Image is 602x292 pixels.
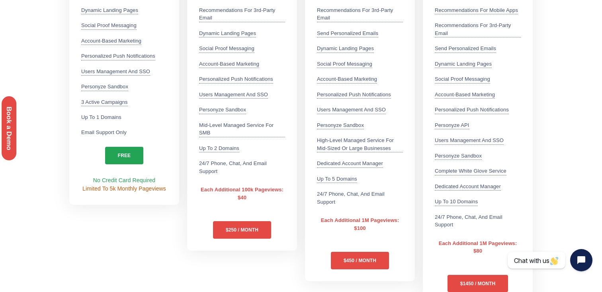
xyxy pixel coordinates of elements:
div: Social Proof Messaging [317,60,372,68]
a: $450 / MONTH [331,252,389,269]
div: Account-Based Marketing [435,91,495,99]
div: No Credit Card Required [81,176,167,193]
div: Social Proof Messaging [81,21,137,30]
div: 24/7 Phone, Chat, and Email Support [435,213,521,229]
div: Dedicated account manager [435,183,501,191]
div: Personalized Push Notifications [199,75,273,84]
div: Personalized Push Notifications [435,106,509,114]
div: Recommendations for 3rd-party email [317,6,403,22]
div: Account-Based Marketing [81,37,141,45]
div: 24/7 Phone, Chat, and Email Support [199,160,285,175]
div: Up to 5 Domains [317,175,357,183]
div: Recommendations for mobile apps [435,6,518,15]
div: Personyze Sandbox [317,121,364,130]
div: Personyze Sandbox [199,106,246,114]
div: Personyze Sandbox [81,83,128,91]
div: Recommendations for 3rd-party email [199,6,285,22]
a: $250 / MONTH [213,221,271,239]
div: Users Management and SSO [317,106,386,114]
div: Dynamic Landing Pages [81,6,138,15]
div: 24/7 Phone, Chat, and Email Support [317,190,403,206]
div: Each Additional 100k Pageviews: $40 [199,186,285,201]
div: Complete white glove service [435,167,506,175]
a: free [105,147,143,164]
div: High-level managed service for mid-sized or large businesses [317,136,403,152]
div: Up to 1 Domains [81,113,121,121]
div: Personalized Push Notifications [317,91,391,99]
div: Mid-level managed service for SMB [199,121,285,137]
div: Dynamic Landing Pages [435,60,492,68]
div: Account-Based Marketing [317,75,377,84]
div: Dynamic Landing Pages [317,45,374,53]
div: Account-Based Marketing [199,60,259,68]
div: Users Management and SSO [199,91,268,99]
span: Limited To 5k Monthly Pageviews [82,185,166,192]
div: Users Management and SSO [435,136,504,145]
div: Social Proof Messaging [199,45,254,53]
div: Personalized Push Notifications [81,52,155,60]
div: 3 active campaigns [81,98,128,107]
div: Recommendations for 3rd-party email [435,21,521,37]
div: Up to 10 Domains [435,198,478,206]
div: Send personalized emails [435,45,496,53]
div: Send personalized emails [317,29,378,38]
div: Dynamic Landing Pages [199,29,256,38]
div: Personyze API [435,121,469,130]
div: Personyze Sandbox [435,152,482,160]
div: Each Additional 1M Pageviews: $80 [435,239,521,255]
div: Each Additional 1M Pageviews: $100 [317,216,403,232]
div: Email Support only [81,128,127,136]
div: Users Management and SSO [81,68,150,76]
div: Up to 2 Domains [199,144,239,153]
div: Social Proof Messaging [435,75,490,84]
div: Dedicated account manager [317,160,383,168]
